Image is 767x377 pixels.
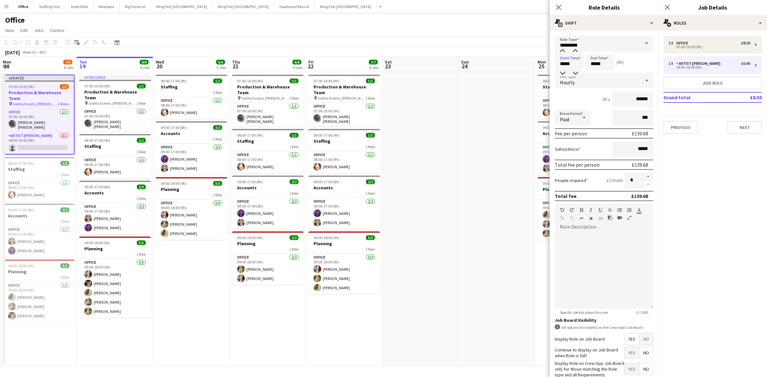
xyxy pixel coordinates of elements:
div: Shift [550,15,658,31]
app-job-card: 08:00-17:00 (9h)1/1Staffing1 RoleOffice1/108:00-17:00 (9h)[PERSON_NAME] [3,157,74,201]
app-job-card: 08:00-17:00 (9h)1/1Staffing1 RoleOffice1/108:00-17:00 (9h)[PERSON_NAME] [308,129,380,173]
div: 9h x [602,96,610,102]
app-card-role: Office2/209:00-17:00 (8h)[PERSON_NAME][PERSON_NAME] [79,203,151,234]
span: 1/1 [290,79,298,83]
app-card-role: Office3/309:00-18:00 (9h)[PERSON_NAME][PERSON_NAME][PERSON_NAME] [308,254,380,294]
span: 1/1 [213,79,222,83]
td: £8.50 [732,92,762,102]
span: 09:00-17:00 (8h) [161,125,187,130]
app-card-role: Office1/107:00-16:00 (9h)[PERSON_NAME] [PERSON_NAME] [79,108,151,132]
app-card-role: Office2/209:00-17:00 (8h)[PERSON_NAME][PERSON_NAME] [3,226,74,257]
div: 09:00-17:00 (8h)2/2Accounts1 RoleOffice2/209:00-17:00 (8h)[PERSON_NAME][PERSON_NAME] [232,176,304,229]
span: 23 [384,63,392,70]
div: 08:00-16:00 (8h) [669,66,750,69]
app-card-role: Office2/209:00-17:00 (8h)[PERSON_NAME][PERSON_NAME] [308,198,380,229]
app-card-role: Office2/209:00-17:00 (8h)[PERSON_NAME][PERSON_NAME] [156,144,227,175]
app-card-role: Office1/108:00-17:00 (9h)[PERSON_NAME] [308,151,380,173]
span: 1 Role [60,172,69,177]
h3: Staffing [538,84,609,90]
div: Artist [PERSON_NAME] [676,61,723,66]
button: Clear Formatting [589,216,593,221]
span: No [639,333,653,345]
h3: Planning [232,241,304,246]
app-card-role: Office1/107:00-16:00 (9h)[PERSON_NAME] [PERSON_NAME] [4,109,74,132]
div: 09:00-18:00 (9h)2/2Planning1 RoleOffice2/209:00-18:00 (9h)[PERSON_NAME][PERSON_NAME] [232,231,304,285]
div: £139.68 x [606,177,623,183]
div: Total fee [555,193,577,199]
span: 2/2 [290,179,298,184]
app-card-role: Office1/108:00-17:00 (9h)[PERSON_NAME] [538,97,609,119]
a: View [3,26,17,34]
span: Specific details about this role [555,310,613,315]
span: 6/6 [292,60,301,64]
span: 1/1 [290,133,298,138]
span: 09:00-17:00 (8h) [237,179,263,184]
button: Meatopia [94,0,120,13]
h3: Staffing [79,143,151,149]
div: Updated [4,75,74,80]
span: 5/5 [137,240,146,245]
h3: Accounts [308,185,380,191]
h3: Planning [308,241,380,246]
span: 1 Role [136,101,146,106]
app-job-card: In progress07:00-16:00 (9h)1/1Production & Warehouse Team Gorilla Events, [PERSON_NAME][GEOGRAPHI... [79,75,151,132]
div: £8.50 [741,41,750,45]
app-card-role: Office1/107:00-16:00 (9h)[PERSON_NAME] [PERSON_NAME] [308,103,380,126]
span: 09:00-17:00 (8h) [543,125,569,130]
div: 09:00-17:00 (8h)2/2Accounts1 RoleOffice2/209:00-17:00 (8h)[PERSON_NAME][PERSON_NAME] [79,181,151,234]
div: Fee per person [555,130,587,137]
app-job-card: 07:00-16:00 (9h)1/1Production & Warehouse Team Gorilla Events, [PERSON_NAME][GEOGRAPHIC_DATA], [G... [308,75,380,126]
div: 09:00-18:00 (9h)3/3Planning1 RoleOffice3/309:00-18:00 (9h)[PERSON_NAME][PERSON_NAME][PERSON_NAME] [308,231,380,294]
span: 1/1 [366,79,375,83]
span: Yes [624,347,639,358]
span: Wed [156,59,164,65]
div: 4 Jobs [140,65,150,70]
span: 08:00-17:00 (9h) [314,133,339,138]
app-job-card: 09:00-17:00 (8h)2/2Accounts1 RoleOffice2/209:00-17:00 (8h)[PERSON_NAME][PERSON_NAME] [308,176,380,229]
h3: Planning [3,269,74,275]
button: Staffing Only [34,0,66,13]
app-card-role: Office2/209:00-17:00 (8h)[PERSON_NAME][PERSON_NAME] [232,198,304,229]
div: Roles [658,15,767,31]
span: 1 Role [136,252,146,257]
td: Grand total [663,92,732,102]
button: Next [727,121,762,134]
button: Asset Work [66,0,94,13]
span: 1 Role [213,192,222,197]
a: Jobs [32,26,46,34]
h3: Accounts [538,131,609,136]
span: 1 Role [289,144,298,149]
span: No [639,363,653,375]
h3: Planning [156,186,227,192]
span: 07:00-16:00 (9h) [9,84,35,89]
div: In progress [79,75,151,80]
span: 1 Role [289,191,298,196]
span: 3/3 [366,235,375,240]
span: Comms [50,27,65,33]
app-job-card: Updated07:00-16:00 (9h)1/2Production & Warehouse Team Gorilla Events, [PERSON_NAME][GEOGRAPHIC_DA... [3,75,74,155]
app-job-card: 09:00-17:00 (8h)2/2Accounts1 RoleOffice2/209:00-17:00 (8h)[PERSON_NAME][PERSON_NAME] [156,121,227,175]
app-card-role: Office1/108:00-17:00 (9h)[PERSON_NAME] [156,97,227,119]
span: 9/9 [140,60,149,64]
button: Goodwood Revival [274,0,315,13]
span: 1/1 [60,161,69,166]
button: Undo [560,207,564,213]
div: 08:00-17:00 (9h)1/1Staffing1 RoleOffice1/108:00-17:00 (9h)[PERSON_NAME] [232,129,304,173]
span: 09:00-18:00 (9h) [543,181,569,186]
a: Comms [48,26,67,34]
app-job-card: 09:00-18:00 (9h)3/3Planning1 RoleOffice3/309:00-18:00 (9h)[PERSON_NAME][PERSON_NAME][PERSON_NAME] [3,260,74,322]
h3: Accounts [156,131,227,136]
label: Subsistence [555,146,581,152]
h3: Accounts [79,190,151,196]
span: 09:00-17:00 (8h) [314,179,339,184]
label: People required [555,177,588,183]
button: Bold [579,207,584,213]
button: Increase [643,172,653,181]
span: 20 [155,63,164,70]
span: 08:00-17:00 (9h) [8,161,34,166]
h3: Accounts [3,213,74,219]
app-job-card: 07:00-16:00 (9h)1/1Production & Warehouse Team Gorilla Events, [PERSON_NAME][GEOGRAPHIC_DATA], [G... [232,75,304,126]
